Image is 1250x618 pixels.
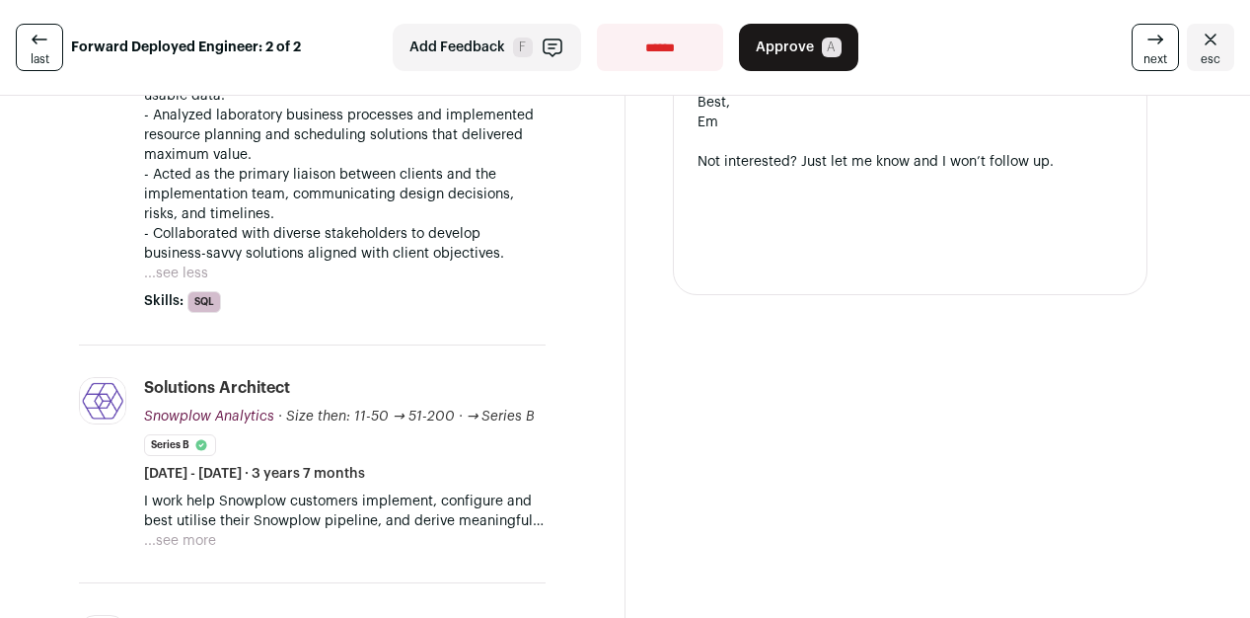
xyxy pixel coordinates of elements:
[739,24,858,71] button: Approve A
[1187,24,1234,71] a: Close
[16,24,63,71] a: last
[71,38,301,57] strong: Forward Deployed Engineer: 2 of 2
[1201,51,1220,67] span: esc
[459,407,463,426] span: ·
[144,377,290,399] div: Solutions Architect
[409,38,505,57] span: Add Feedback
[187,291,221,313] li: SQL
[144,165,546,224] p: - Acted as the primary liaison between clients and the implementation team, communicating design ...
[80,378,125,424] img: eb203244a1f0fffcd4762e589573e7eeee5042d004ecc5319049f35d57b8445f.jpg
[144,410,274,424] span: Snowplow Analytics
[144,224,546,264] p: - Collaborated with diverse stakeholders to develop business-savvy solutions aligned with client ...
[144,531,216,551] button: ...see more
[144,492,546,531] p: I work help Snowplow customers implement, configure and best utilise their Snowplow pipeline, and...
[822,38,842,57] span: A
[144,434,216,456] li: Series B
[144,291,184,311] span: Skills:
[698,113,1124,132] div: Em
[698,93,1124,113] div: Best,
[1132,24,1179,71] a: next
[756,38,814,57] span: Approve
[31,51,49,67] span: last
[144,106,546,165] p: - Analyzed laboratory business processes and implemented resource planning and scheduling solutio...
[278,410,455,424] span: · Size then: 11-50 → 51-200
[467,410,536,424] span: → Series B
[698,152,1124,172] div: Not interested? Just let me know and I won’t follow up.
[144,464,365,484] span: [DATE] - [DATE] · 3 years 7 months
[393,24,581,71] button: Add Feedback F
[1143,51,1167,67] span: next
[144,264,208,283] button: ...see less
[513,38,533,57] span: F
